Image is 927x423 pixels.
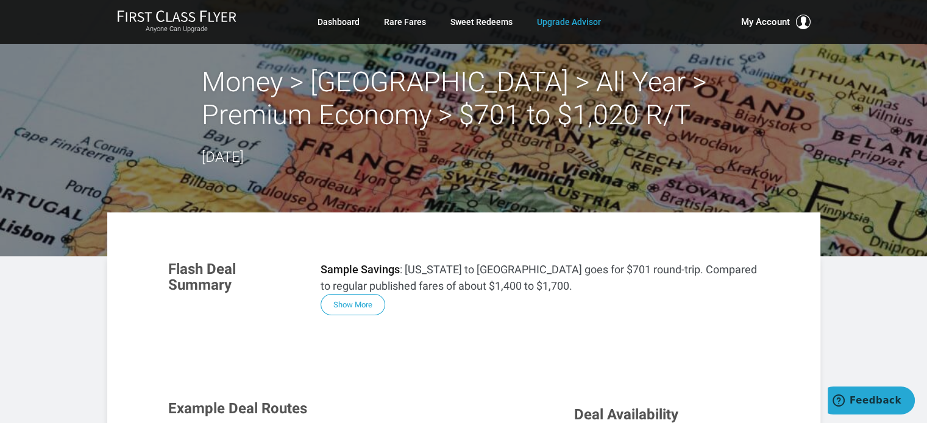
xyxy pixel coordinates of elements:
span: Deal Availability [574,406,678,423]
a: Rare Fares [384,11,426,33]
a: Upgrade Advisor [537,11,601,33]
a: Dashboard [318,11,360,33]
time: [DATE] [202,149,244,166]
span: My Account [741,15,790,29]
iframe: Opens a widget where you can find more information [828,386,915,417]
img: First Class Flyer [117,10,236,23]
a: Sweet Redeems [450,11,513,33]
p: : [US_STATE] to [GEOGRAPHIC_DATA] goes for $701 round-trip. Compared to regular published fares o... [321,261,759,294]
span: Example Deal Routes [168,400,307,417]
a: First Class FlyerAnyone Can Upgrade [117,10,236,34]
small: Anyone Can Upgrade [117,25,236,33]
button: My Account [741,15,811,29]
h3: Flash Deal Summary [168,261,302,293]
h2: Money > [GEOGRAPHIC_DATA] > All Year > Premium Economy > $701 to $1,020 R/T [202,66,726,131]
strong: Sample Savings [321,263,400,276]
button: Show More [321,294,385,315]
